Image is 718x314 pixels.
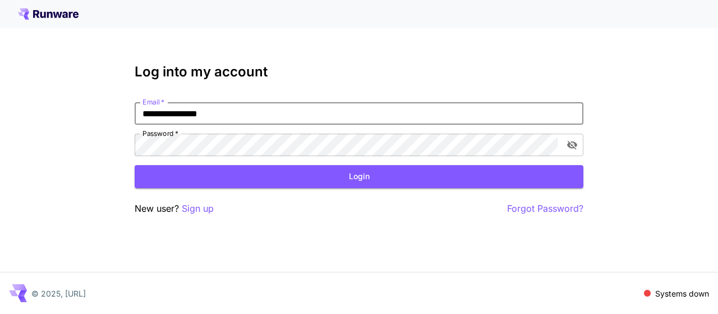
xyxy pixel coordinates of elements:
[135,202,214,216] p: New user?
[507,202,583,216] button: Forgot Password?
[142,129,178,138] label: Password
[31,288,86,299] p: © 2025, [URL]
[562,135,582,155] button: toggle password visibility
[182,202,214,216] button: Sign up
[135,165,583,188] button: Login
[142,97,164,107] label: Email
[655,288,709,299] p: Systems down
[135,64,583,80] h3: Log into my account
